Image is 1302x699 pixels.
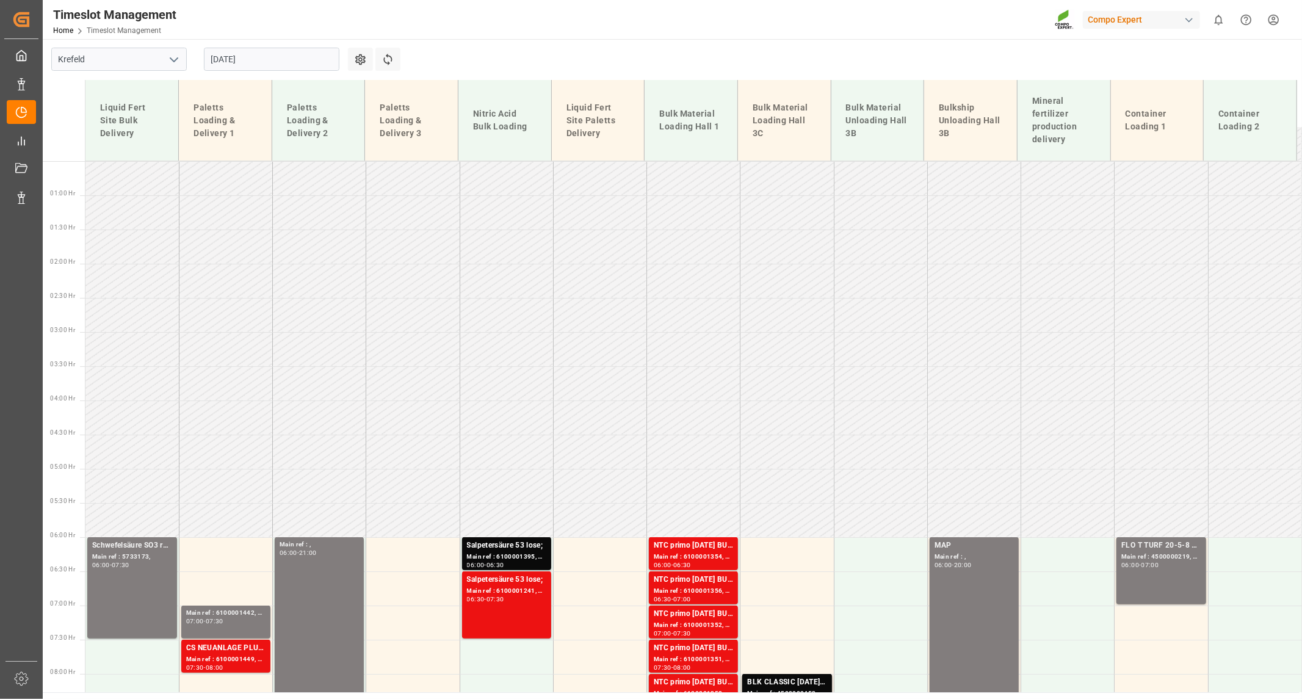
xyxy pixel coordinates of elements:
[186,665,204,670] div: 07:30
[1027,90,1101,151] div: Mineral fertilizer production delivery
[1139,562,1141,568] div: -
[95,96,168,145] div: Liquid Fert Site Bulk Delivery
[51,48,187,71] input: Type to search/select
[673,665,691,670] div: 08:00
[1055,9,1074,31] img: Screenshot%202023-09-29%20at%2010.02.21.png_1712312052.png
[562,96,635,145] div: Liquid Fert Site Paletts Delivery
[673,631,691,636] div: 07:30
[935,562,952,568] div: 06:00
[206,665,223,670] div: 08:00
[206,618,223,624] div: 07:30
[50,190,75,197] span: 01:00 Hr
[671,562,673,568] div: -
[50,634,75,641] span: 07:30 Hr
[186,618,204,624] div: 07:00
[654,654,733,665] div: Main ref : 6100001351, 2000000517;
[673,562,691,568] div: 06:30
[50,292,75,299] span: 02:30 Hr
[92,562,110,568] div: 06:00
[467,562,485,568] div: 06:00
[110,562,112,568] div: -
[1121,552,1201,562] div: Main ref : 4500000219, 2000000151;
[747,689,826,699] div: Main ref : 4500000453, 2000000389;
[671,596,673,602] div: -
[841,96,914,145] div: Bulk Material Unloading Hall 3B
[467,540,546,552] div: Salpetersäure 53 lose;
[747,676,826,689] div: BLK CLASSIC [DATE]+3+TE BULK;
[935,552,1014,562] div: Main ref : ,
[486,596,504,602] div: 07:30
[112,562,129,568] div: 07:30
[92,540,172,552] div: Schwefelsäure SO3 rein ([PERSON_NAME]);
[654,552,733,562] div: Main ref : 6100001354, 2000000517;
[654,642,733,654] div: NTC primo [DATE] BULK;
[50,498,75,504] span: 05:30 Hr
[50,258,75,265] span: 02:00 Hr
[654,676,733,689] div: NTC primo [DATE] BULK;
[282,96,355,145] div: Paletts Loading & Delivery 2
[299,550,317,556] div: 21:00
[954,562,972,568] div: 20:00
[92,552,172,562] div: Main ref : 5733173,
[50,532,75,538] span: 06:00 Hr
[671,665,673,670] div: -
[164,50,183,69] button: open menu
[53,5,176,24] div: Timeslot Management
[50,395,75,402] span: 04:00 Hr
[280,540,359,550] div: Main ref : ,
[50,361,75,368] span: 03:30 Hr
[467,574,546,586] div: Salpetersäure 53 lose;
[654,574,733,586] div: NTC primo [DATE] BULK;
[654,103,728,138] div: Bulk Material Loading Hall 1
[748,96,821,145] div: Bulk Material Loading Hall 3C
[50,600,75,607] span: 07:00 Hr
[1232,6,1260,34] button: Help Center
[204,48,339,71] input: DD.MM.YYYY
[50,224,75,231] span: 01:30 Hr
[1083,11,1200,29] div: Compo Expert
[654,562,671,568] div: 06:00
[935,540,1014,552] div: MAP
[1213,103,1287,138] div: Container Loading 2
[654,620,733,631] div: Main ref : 6100001352, 2000000517;
[204,665,206,670] div: -
[934,96,1007,145] div: Bulkship Unloading Hall 3B
[280,550,297,556] div: 06:00
[654,596,671,602] div: 06:30
[189,96,262,145] div: Paletts Loading & Delivery 1
[50,429,75,436] span: 04:30 Hr
[952,562,954,568] div: -
[50,463,75,470] span: 05:00 Hr
[654,586,733,596] div: Main ref : 6100001356, 2000000517;
[50,566,75,573] span: 06:30 Hr
[50,327,75,333] span: 03:00 Hr
[1121,540,1201,552] div: FLO T TURF 20-5-8 25kg (x42) WW;
[654,665,671,670] div: 07:30
[484,596,486,602] div: -
[654,689,733,699] div: Main ref : 6100001358, 2000000517;
[467,552,546,562] div: Main ref : 6100001395, 2000001213;
[1121,562,1139,568] div: 06:00
[673,596,691,602] div: 07:00
[486,562,504,568] div: 06:30
[186,642,266,654] div: CS NEUANLAGE PLUS BS 10kg (x40) D,A,CH;
[467,596,485,602] div: 06:30
[654,631,671,636] div: 07:00
[654,540,733,552] div: NTC primo [DATE] BULK;
[1205,6,1232,34] button: show 0 new notifications
[186,654,266,665] div: Main ref : 6100001449, 2000001271;
[53,26,73,35] a: Home
[1121,103,1194,138] div: Container Loading 1
[671,631,673,636] div: -
[297,550,299,556] div: -
[50,668,75,675] span: 08:00 Hr
[654,608,733,620] div: NTC primo [DATE] BULK;
[468,103,541,138] div: Nitric Acid Bulk Loading
[1083,8,1205,31] button: Compo Expert
[186,608,266,618] div: Main ref : 6100001442, 6100001442
[1141,562,1159,568] div: 07:00
[467,586,546,596] div: Main ref : 6100001241, 2000001094;
[484,562,486,568] div: -
[204,618,206,624] div: -
[375,96,448,145] div: Paletts Loading & Delivery 3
